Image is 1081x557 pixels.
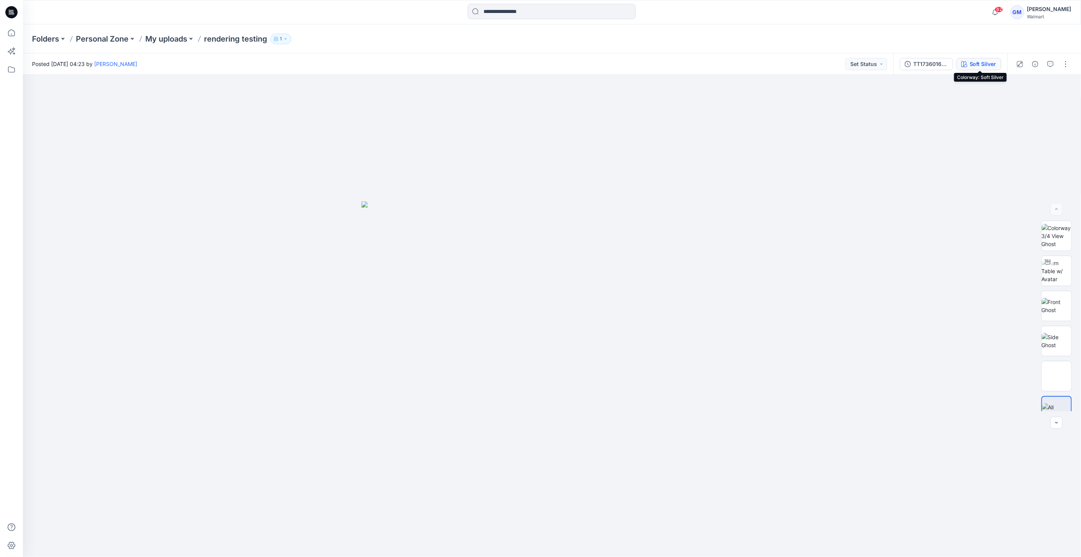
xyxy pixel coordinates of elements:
[900,58,953,70] button: TT1736016271_WML-3753-2026 HR 5 Pocket Wide Leg - Inseam [DOMAIN_NAME]
[995,6,1003,13] span: 62
[361,201,743,557] img: eyJhbGciOiJIUzI1NiIsImtpZCI6IjAiLCJzbHQiOiJzZXMiLCJ0eXAiOiJKV1QifQ.eyJkYXRhIjp7InR5cGUiOiJzdG9yYW...
[1042,259,1071,283] img: Turn Table w/ Avatar
[32,60,137,68] span: Posted [DATE] 04:23 by
[1010,5,1024,19] div: GM
[956,58,1001,70] button: Soft Silver
[270,34,291,44] button: 1
[1042,333,1071,349] img: Side Ghost
[32,34,59,44] a: Folders
[913,60,948,68] div: TT1736016271_WML-3753-2026 HR 5 Pocket Wide Leg - Inseam 30-Styling-2.bw
[1027,5,1071,14] div: [PERSON_NAME]
[1029,58,1041,70] button: Details
[280,35,282,43] p: 1
[1042,224,1071,248] img: Colorway 3/4 View Ghost
[1042,298,1071,314] img: Front Ghost
[1042,403,1071,419] img: All colorways
[145,34,187,44] a: My uploads
[1027,14,1071,19] div: Walmart
[76,34,128,44] a: Personal Zone
[94,61,137,67] a: [PERSON_NAME]
[204,34,267,44] p: rendering testing
[970,60,996,68] div: Soft Silver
